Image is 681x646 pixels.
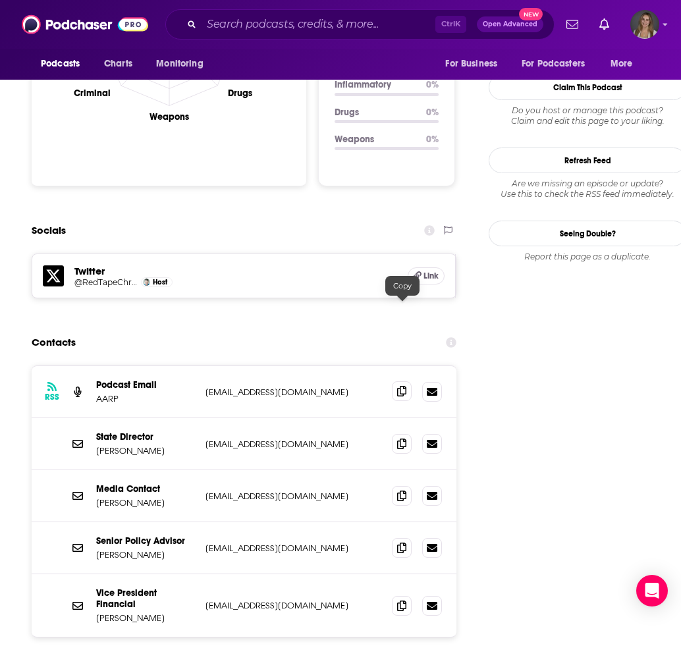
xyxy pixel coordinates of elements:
img: User Profile [630,10,659,39]
h2: Contacts [32,330,76,355]
button: Show profile menu [630,10,659,39]
span: Logged in as hhughes [630,10,659,39]
span: Podcasts [41,55,80,73]
a: Charts [95,51,140,76]
span: Ctrl K [435,16,466,33]
p: [EMAIL_ADDRESS][DOMAIN_NAME] [205,439,380,450]
span: Monitoring [156,55,203,73]
p: AARP [96,393,195,404]
button: open menu [436,51,514,76]
p: Inflammatory [335,79,416,90]
span: Host [153,278,167,286]
text: Criminal [74,87,111,98]
img: Bob Sullivan [143,279,150,286]
p: Weapons [335,134,416,145]
span: For Podcasters [522,55,585,73]
span: For Business [445,55,497,73]
text: Drugs [228,87,252,98]
p: [PERSON_NAME] [96,612,195,624]
h5: Twitter [74,265,397,277]
div: Copy [385,276,420,296]
input: Search podcasts, credits, & more... [202,14,435,35]
p: [PERSON_NAME] [96,445,195,456]
a: Link [408,267,445,284]
a: Show notifications dropdown [561,13,584,36]
button: open menu [32,51,97,76]
span: New [519,8,543,20]
p: State Director [96,431,195,443]
button: open menu [147,51,220,76]
button: open menu [513,51,604,76]
p: [PERSON_NAME] [96,497,195,508]
a: Show notifications dropdown [594,13,614,36]
span: More [611,55,633,73]
p: 0 % [426,79,439,90]
span: Charts [104,55,132,73]
img: Podchaser - Follow, Share and Rate Podcasts [22,12,148,37]
p: [EMAIL_ADDRESS][DOMAIN_NAME] [205,387,380,398]
button: Open AdvancedNew [477,16,543,32]
a: @RedTapeChron [74,277,138,287]
p: 0 % [426,134,439,145]
p: Vice President Financial [96,587,195,610]
div: Search podcasts, credits, & more... [165,9,555,40]
span: Link [423,271,439,281]
p: [EMAIL_ADDRESS][DOMAIN_NAME] [205,600,380,611]
p: 0 % [426,107,439,118]
h2: Socials [32,218,66,243]
button: open menu [601,51,649,76]
p: Podcast Email [96,379,195,390]
p: Senior Policy Advisor [96,535,195,547]
span: Open Advanced [483,21,537,28]
h3: RSS [45,392,59,402]
div: Open Intercom Messenger [636,575,668,606]
p: Drugs [335,107,416,118]
p: Media Contact [96,483,195,495]
p: [PERSON_NAME] [96,549,195,560]
p: [EMAIL_ADDRESS][DOMAIN_NAME] [205,491,380,502]
p: [EMAIL_ADDRESS][DOMAIN_NAME] [205,543,380,554]
text: Weapons [150,111,189,122]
